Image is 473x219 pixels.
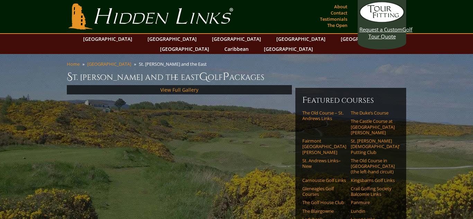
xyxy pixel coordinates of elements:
a: Crail Golfing Society Balcomie Links [351,186,395,197]
a: [GEOGRAPHIC_DATA] [144,34,200,44]
a: St. Andrews Links–New [302,158,346,169]
a: The Duke’s Course [351,110,395,116]
a: The Golf House Club [302,200,346,205]
a: The Old Course – St. Andrews Links [302,110,346,121]
span: P [223,70,229,84]
a: Contact [329,8,349,18]
span: Request a Custom [359,26,402,33]
a: [GEOGRAPHIC_DATA] [260,44,316,54]
h1: St. [PERSON_NAME] and the East olf ackages [67,70,406,84]
a: Caribbean [221,44,252,54]
a: Carnoustie Golf Links [302,177,346,183]
a: The Castle Course at [GEOGRAPHIC_DATA][PERSON_NAME] [351,118,395,135]
a: [GEOGRAPHIC_DATA] [87,61,131,67]
a: [GEOGRAPHIC_DATA] [208,34,265,44]
a: Home [67,61,80,67]
a: [GEOGRAPHIC_DATA] [80,34,136,44]
a: St. [PERSON_NAME] [DEMOGRAPHIC_DATA]’ Putting Club [351,138,395,155]
a: [GEOGRAPHIC_DATA] [157,44,213,54]
a: The Open [325,20,349,30]
a: Request a CustomGolf Tour Quote [359,2,404,40]
a: [GEOGRAPHIC_DATA] [273,34,329,44]
a: The Old Course in [GEOGRAPHIC_DATA] (the left-hand circuit) [351,158,395,175]
a: Fairmont [GEOGRAPHIC_DATA][PERSON_NAME] [302,138,346,155]
a: View Full Gallery [160,86,198,93]
span: G [199,70,208,84]
a: Testimonials [318,14,349,24]
a: Kingsbarns Golf Links [351,177,395,183]
a: About [332,2,349,11]
a: Lundin [351,208,395,214]
li: St. [PERSON_NAME] and the East [139,61,209,67]
a: Panmure [351,200,395,205]
a: The Blairgowrie [302,208,346,214]
a: [GEOGRAPHIC_DATA] [337,34,393,44]
a: Gleneagles Golf Courses [302,186,346,197]
h6: Featured Courses [302,95,399,106]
